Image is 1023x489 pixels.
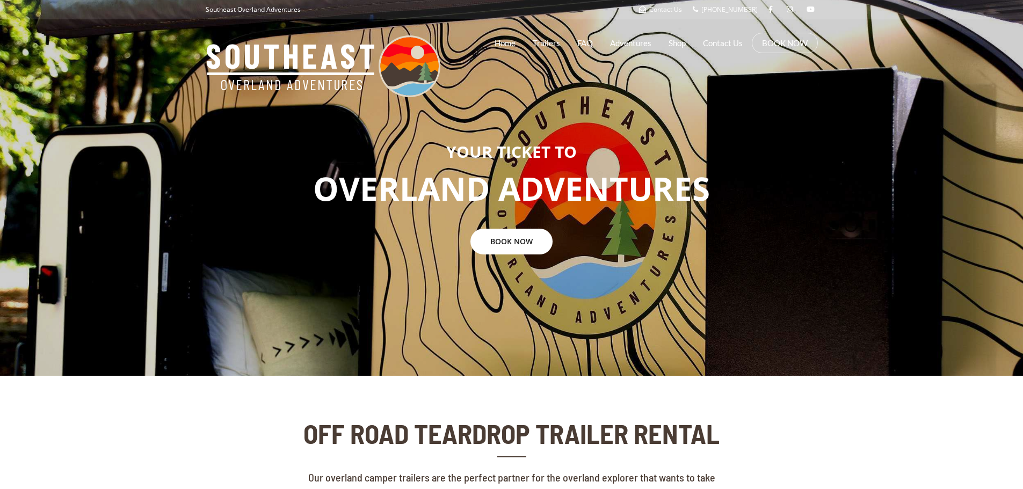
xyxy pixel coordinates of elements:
[495,30,516,56] a: Home
[693,5,758,14] a: [PHONE_NUMBER]
[8,143,1015,160] h3: YOUR TICKET TO
[669,30,686,56] a: Shop
[610,30,651,56] a: Adventures
[703,30,743,56] a: Contact Us
[206,3,301,17] p: Southeast Overland Adventures
[533,30,560,56] a: Trailers
[8,166,1015,212] p: OVERLAND ADVENTURES
[577,30,593,56] a: FAQ
[206,35,440,97] img: Southeast Overland Adventures
[762,38,808,48] a: BOOK NOW
[301,419,723,448] h2: OFF ROAD TEARDROP TRAILER RENTAL
[639,5,682,14] a: Contact Us
[470,229,553,254] a: BOOK NOW
[649,5,682,14] span: Contact Us
[701,5,758,14] span: [PHONE_NUMBER]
